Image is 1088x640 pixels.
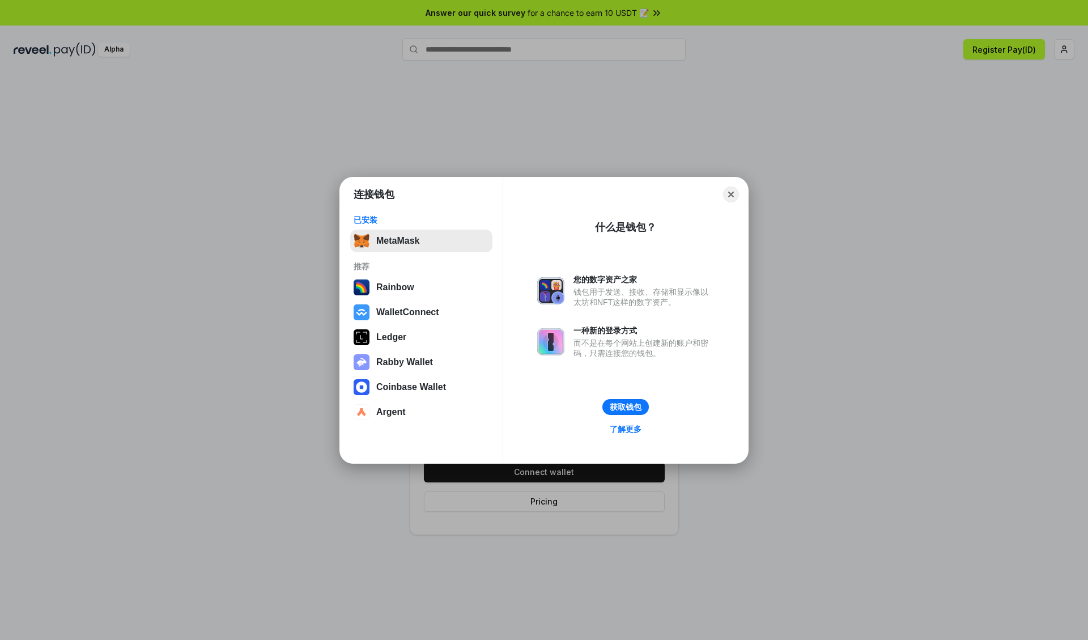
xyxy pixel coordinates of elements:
[573,287,714,307] div: 钱包用于发送、接收、存储和显示像以太坊和NFT这样的数字资产。
[573,338,714,358] div: 而不是在每个网站上创建新的账户和密码，只需连接您的钱包。
[354,354,369,370] img: svg+xml,%3Csvg%20xmlns%3D%22http%3A%2F%2Fwww.w3.org%2F2000%2Fsvg%22%20fill%3D%22none%22%20viewBox...
[354,188,394,201] h1: 连接钱包
[602,399,649,415] button: 获取钱包
[354,404,369,420] img: svg+xml,%3Csvg%20width%3D%2228%22%20height%3D%2228%22%20viewBox%3D%220%200%2028%2028%22%20fill%3D...
[354,233,369,249] img: svg+xml,%3Csvg%20fill%3D%22none%22%20height%3D%2233%22%20viewBox%3D%220%200%2035%2033%22%20width%...
[350,230,492,252] button: MetaMask
[354,379,369,395] img: svg+xml,%3Csvg%20width%3D%2228%22%20height%3D%2228%22%20viewBox%3D%220%200%2028%2028%22%20fill%3D...
[350,351,492,374] button: Rabby Wallet
[376,307,439,317] div: WalletConnect
[354,304,369,320] img: svg+xml,%3Csvg%20width%3D%2228%22%20height%3D%2228%22%20viewBox%3D%220%200%2028%2028%22%20fill%3D...
[610,424,641,434] div: 了解更多
[595,221,656,234] div: 什么是钱包？
[376,357,433,367] div: Rabby Wallet
[610,402,641,412] div: 获取钱包
[354,279,369,295] img: svg+xml,%3Csvg%20width%3D%22120%22%20height%3D%22120%22%20viewBox%3D%220%200%20120%20120%22%20fil...
[354,215,489,225] div: 已安装
[376,236,419,246] div: MetaMask
[603,422,648,436] a: 了解更多
[350,376,492,399] button: Coinbase Wallet
[376,282,414,293] div: Rainbow
[537,328,564,355] img: svg+xml,%3Csvg%20xmlns%3D%22http%3A%2F%2Fwww.w3.org%2F2000%2Fsvg%22%20fill%3D%22none%22%20viewBox...
[376,332,406,342] div: Ledger
[537,277,564,304] img: svg+xml,%3Csvg%20xmlns%3D%22http%3A%2F%2Fwww.w3.org%2F2000%2Fsvg%22%20fill%3D%22none%22%20viewBox...
[354,329,369,345] img: svg+xml,%3Csvg%20xmlns%3D%22http%3A%2F%2Fwww.w3.org%2F2000%2Fsvg%22%20width%3D%2228%22%20height%3...
[376,407,406,417] div: Argent
[723,187,739,202] button: Close
[350,276,492,299] button: Rainbow
[573,325,714,336] div: 一种新的登录方式
[573,274,714,285] div: 您的数字资产之家
[350,326,492,349] button: Ledger
[354,261,489,272] div: 推荐
[350,401,492,423] button: Argent
[376,382,446,392] div: Coinbase Wallet
[350,301,492,324] button: WalletConnect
